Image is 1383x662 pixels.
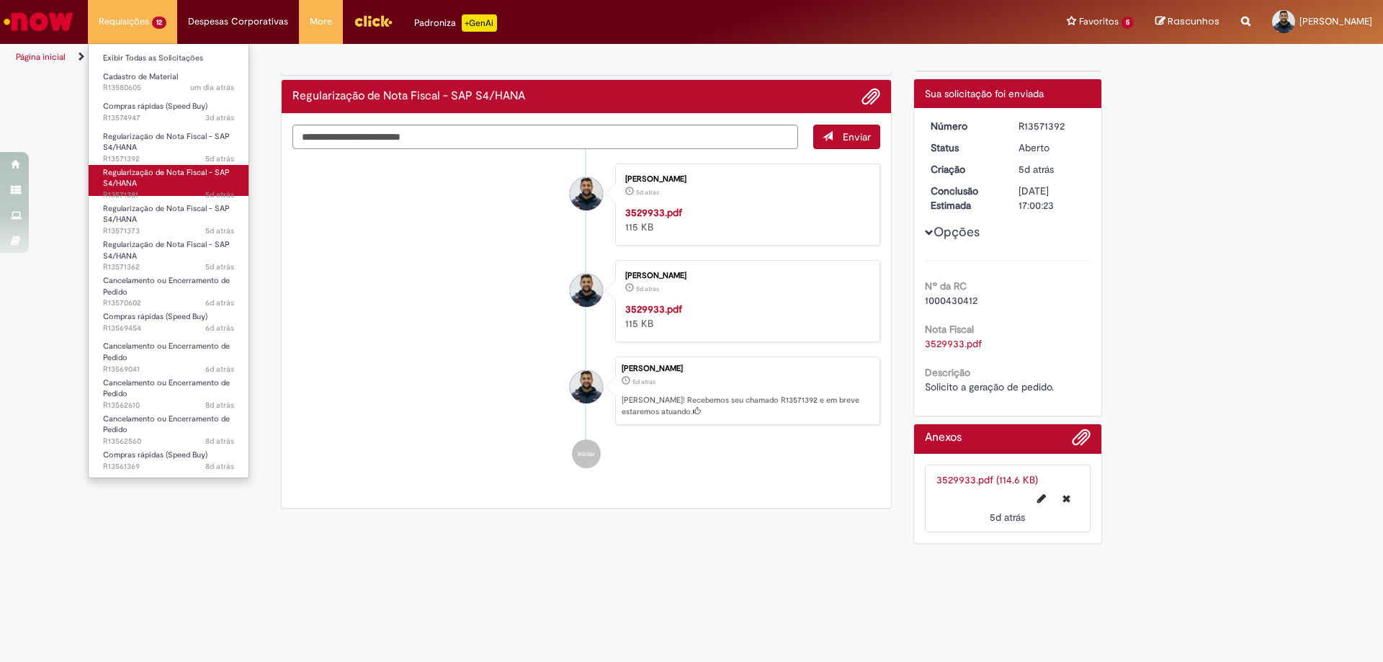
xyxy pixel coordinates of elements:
[103,400,234,411] span: R13562610
[103,189,234,201] span: R13571381
[354,10,393,32] img: click_logo_yellow_360x200.png
[205,225,234,236] span: 5d atrás
[636,188,659,197] span: 5d atrás
[1299,15,1372,27] span: [PERSON_NAME]
[205,153,234,164] span: 5d atrás
[205,261,234,272] span: 5d atrás
[625,206,682,219] a: 3529933.pdf
[205,364,234,375] time: 26/09/2025 08:03:11
[920,184,1008,213] dt: Conclusão Estimada
[11,44,911,71] ul: Trilhas de página
[292,90,525,103] h2: Regularização de Nota Fiscal - SAP S4/HANA Histórico de tíquete
[990,511,1025,524] time: 26/09/2025 16:00:18
[89,339,249,370] a: Aberto R13569041 : Cancelamento ou Encerramento de Pedido
[310,14,332,29] span: More
[99,14,149,29] span: Requisições
[570,274,603,307] div: Anderson Cleiton De Andrade
[103,449,207,460] span: Compras rápidas (Speed Buy)
[1072,428,1091,454] button: Adicionar anexos
[625,175,865,184] div: [PERSON_NAME]
[925,380,1054,393] span: Solicito a geração de pedido.
[1019,140,1086,155] div: Aberto
[205,112,234,123] span: 3d atrás
[1054,487,1079,510] button: Excluir 3529933.pdf
[103,461,234,473] span: R13561369
[89,309,249,336] a: Aberto R13569454 : Compras rápidas (Speed Buy)
[205,323,234,334] time: 26/09/2025 09:44:40
[188,14,288,29] span: Despesas Corporativas
[625,205,865,234] div: 115 KB
[103,239,230,261] span: Regularização de Nota Fiscal - SAP S4/HANA
[625,303,682,316] strong: 3529933.pdf
[89,447,249,474] a: Aberto R13561369 : Compras rápidas (Speed Buy)
[843,130,871,143] span: Enviar
[920,162,1008,176] dt: Criação
[632,377,655,386] time: 26/09/2025 16:00:20
[205,298,234,308] time: 26/09/2025 13:30:43
[1019,163,1054,176] span: 5d atrás
[920,119,1008,133] dt: Número
[1,7,76,36] img: ServiceNow
[103,377,230,400] span: Cancelamento ou Encerramento de Pedido
[103,82,234,94] span: R13580605
[205,225,234,236] time: 26/09/2025 15:57:27
[925,294,977,307] span: 1000430412
[813,125,880,149] button: Enviar
[103,436,234,447] span: R13562560
[622,364,872,373] div: [PERSON_NAME]
[925,431,962,444] h2: Anexos
[861,87,880,106] button: Adicionar anexos
[103,112,234,124] span: R13574947
[622,395,872,417] p: [PERSON_NAME]! Recebemos seu chamado R13571392 e em breve estaremos atuando.
[190,82,234,93] span: um dia atrás
[1155,15,1219,29] a: Rascunhos
[205,461,234,472] span: 8d atrás
[103,203,230,225] span: Regularização de Nota Fiscal - SAP S4/HANA
[920,140,1008,155] dt: Status
[570,177,603,210] div: Anderson Cleiton De Andrade
[205,189,234,200] span: 5d atrás
[936,473,1038,486] a: 3529933.pdf (114.6 KB)
[205,153,234,164] time: 26/09/2025 16:00:21
[89,201,249,232] a: Aberto R13571373 : Regularização de Nota Fiscal - SAP S4/HANA
[414,14,497,32] div: Padroniza
[205,112,234,123] time: 29/09/2025 08:31:45
[625,302,865,331] div: 115 KB
[103,261,234,273] span: R13571362
[152,17,166,29] span: 12
[103,101,207,112] span: Compras rápidas (Speed Buy)
[570,370,603,403] div: Anderson Cleiton De Andrade
[89,129,249,160] a: Aberto R13571392 : Regularização de Nota Fiscal - SAP S4/HANA
[89,273,249,304] a: Aberto R13570602 : Cancelamento ou Encerramento de Pedido
[16,51,66,63] a: Página inicial
[1168,14,1219,28] span: Rascunhos
[925,366,970,379] b: Descrição
[1019,119,1086,133] div: R13571392
[462,14,497,32] p: +GenAi
[1122,17,1134,29] span: 5
[89,165,249,196] a: Aberto R13571381 : Regularização de Nota Fiscal - SAP S4/HANA
[103,153,234,165] span: R13571392
[292,357,880,426] li: Anderson Cleiton De Andrade
[636,285,659,293] span: 5d atrás
[89,375,249,406] a: Aberto R13562610 : Cancelamento ou Encerramento de Pedido
[636,285,659,293] time: 26/09/2025 15:59:59
[205,461,234,472] time: 24/09/2025 07:34:42
[89,69,249,96] a: Aberto R13580605 : Cadastro de Material
[103,275,230,298] span: Cancelamento ou Encerramento de Pedido
[103,311,207,322] span: Compras rápidas (Speed Buy)
[925,279,967,292] b: Nº da RC
[103,413,230,436] span: Cancelamento ou Encerramento de Pedido
[205,400,234,411] time: 24/09/2025 11:41:11
[205,436,234,447] span: 8d atrás
[625,272,865,280] div: [PERSON_NAME]
[88,43,249,478] ul: Requisições
[925,337,982,350] a: Download de 3529933.pdf
[925,323,974,336] b: Nota Fiscal
[1079,14,1119,29] span: Favoritos
[190,82,234,93] time: 30/09/2025 10:47:47
[103,167,230,189] span: Regularização de Nota Fiscal - SAP S4/HANA
[1019,163,1054,176] time: 26/09/2025 16:00:20
[205,298,234,308] span: 6d atrás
